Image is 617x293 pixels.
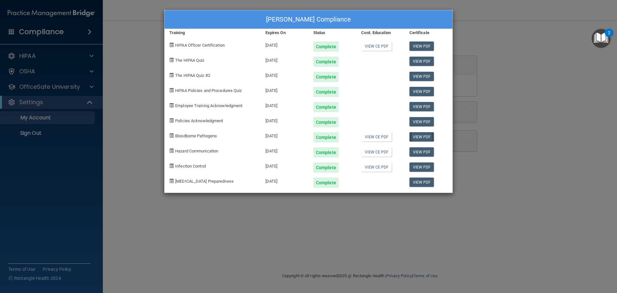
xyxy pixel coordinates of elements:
[409,72,434,81] a: View PDF
[175,103,242,108] span: Employee Training Acknowledgment
[405,29,452,37] div: Certificate
[165,29,261,37] div: Training
[175,149,218,153] span: Hazard Communication
[361,147,392,157] a: View CE PDF
[261,127,308,142] div: [DATE]
[175,73,210,78] span: The HIPAA Quiz #2
[361,41,392,51] a: View CE PDF
[361,162,392,172] a: View CE PDF
[261,37,308,52] div: [DATE]
[409,102,434,111] a: View PDF
[175,179,234,184] span: [MEDICAL_DATA] Preparedness
[261,82,308,97] div: [DATE]
[261,173,308,188] div: [DATE]
[308,29,356,37] div: Status
[356,29,404,37] div: Cont. Education
[313,87,339,97] div: Complete
[409,41,434,51] a: View PDF
[261,97,308,112] div: [DATE]
[313,178,339,188] div: Complete
[409,178,434,187] a: View PDF
[313,132,339,142] div: Complete
[313,72,339,82] div: Complete
[261,142,308,158] div: [DATE]
[261,67,308,82] div: [DATE]
[409,87,434,96] a: View PDF
[261,52,308,67] div: [DATE]
[175,164,206,169] span: Infection Control
[313,162,339,173] div: Complete
[409,57,434,66] a: View PDF
[506,247,609,273] iframe: Drift Widget Chat Controller
[409,132,434,142] a: View PDF
[261,29,308,37] div: Expires On
[409,117,434,126] a: View PDF
[165,10,452,29] div: [PERSON_NAME] Compliance
[313,41,339,52] div: Complete
[175,58,204,63] span: The HIPAA Quiz
[608,33,610,41] div: 2
[409,162,434,172] a: View PDF
[361,132,392,142] a: View CE PDF
[261,112,308,127] div: [DATE]
[261,158,308,173] div: [DATE]
[592,29,611,48] button: Open Resource Center, 2 new notifications
[175,88,242,93] span: HIPAA Policies and Procedures Quiz
[409,147,434,157] a: View PDF
[175,43,225,48] span: HIPAA Officer Certification
[313,102,339,112] div: Complete
[313,57,339,67] div: Complete
[313,117,339,127] div: Complete
[175,133,217,138] span: Bloodborne Pathogens
[175,118,223,123] span: Policies Acknowledgment
[313,147,339,158] div: Complete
